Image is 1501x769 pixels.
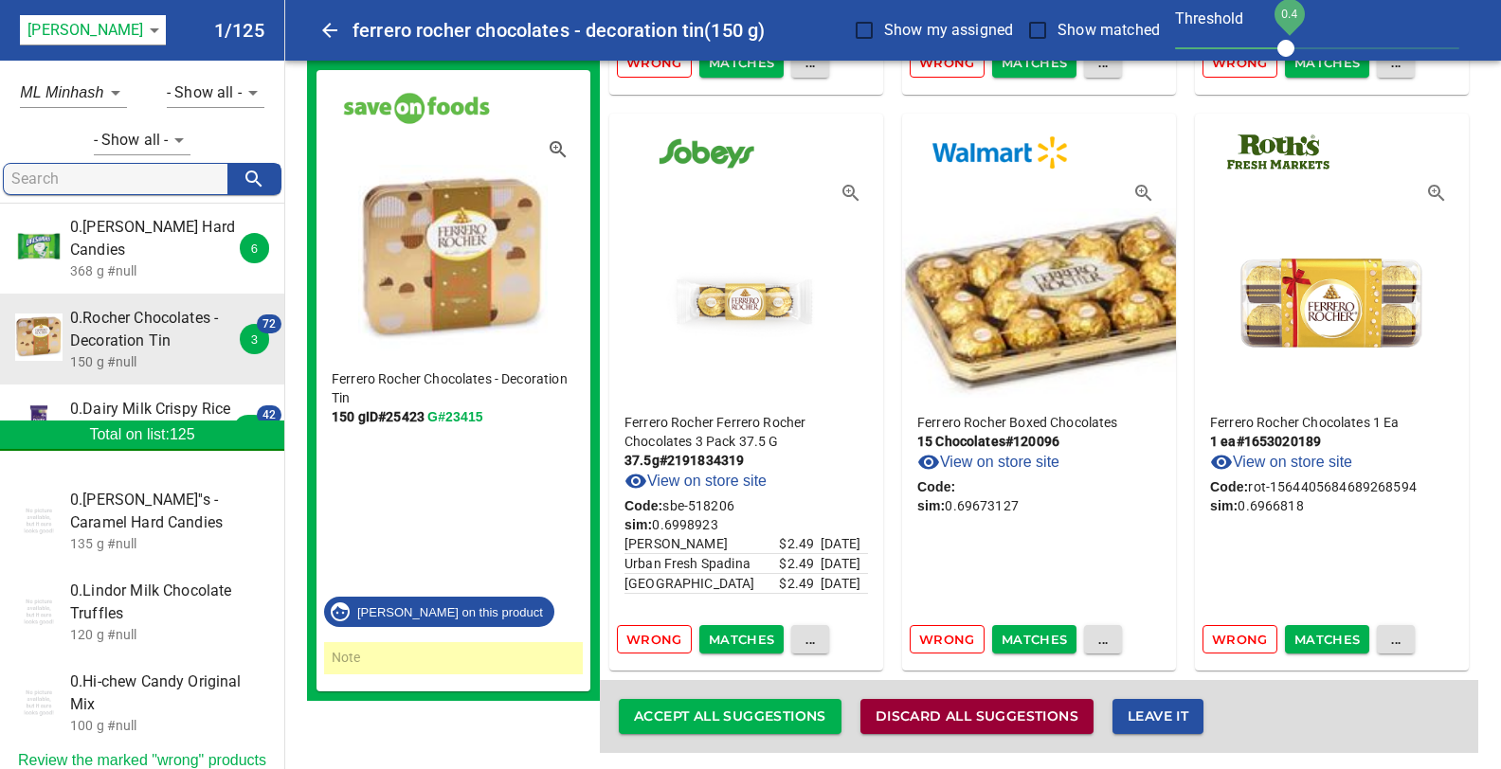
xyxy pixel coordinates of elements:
[634,705,826,728] span: Accept all suggestions
[15,679,63,726] img: hi-chew candy original mix
[257,405,281,424] span: 42
[1175,8,1459,30] p: Threshold
[624,534,779,554] td: 2451 Danforth Ave East
[821,553,868,573] td: [DATE]
[1210,413,1454,432] p: Ferrero Rocher Chocolates 1 Ea
[1084,625,1122,654] button: ...
[18,752,266,769] a: Review the marked "wrong" products
[917,498,945,513] strong: sim:
[1285,48,1370,78] button: Matches
[860,699,1094,734] button: Discard all suggestions
[791,625,829,654] button: ...
[332,644,575,672] input: Note
[1386,52,1405,74] span: ...
[15,313,63,361] img: rocher chocolates - decoration tin
[1002,629,1068,651] span: Matches
[227,164,280,194] button: search
[801,52,820,74] span: ...
[902,199,1232,398] img: rocher boxed chocolates
[624,129,792,176] img: sobeys.png
[626,629,682,651] span: Wrong
[801,629,820,651] span: ...
[427,409,483,424] a: G#23415
[919,629,975,651] span: Wrong
[917,432,1161,451] p: 15 Chocolates # 120096
[699,625,785,654] button: Matches
[910,48,985,78] button: Wrong
[1386,629,1405,651] span: ...
[1094,52,1112,74] span: ...
[70,489,269,534] span: 0.[PERSON_NAME]''s - Caramel Hard Candies
[353,15,855,45] h6: ferrero rocher chocolates - decoration tin (150 g)
[1210,498,1238,513] strong: sim:
[1285,625,1370,654] button: Matches
[20,84,103,100] em: ML Minhash
[1210,479,1248,494] b: Code:
[358,155,548,354] img: rocher chocolates - decoration tin
[651,199,841,398] img: ferrero rocher chocolates 3 pack 37.5 g
[992,625,1077,654] button: Matches
[1084,48,1122,78] button: ...
[624,496,868,515] p: sbe-518206
[1377,48,1415,78] button: ...
[624,573,779,593] td: 11700 Yonge Street
[917,496,1161,515] p: 0.69673127
[1203,625,1277,654] button: Wrong
[1237,199,1426,398] img: ferrero rocher chocolates 1 ea
[15,497,63,545] img: werther''s - caramel hard candies
[70,580,269,625] span: 0.Lindor Milk Chocolate Truffles
[1377,625,1415,654] button: ...
[15,404,63,452] img: dairy milk crispy rice chocolate bar, 90 g
[779,573,821,593] td: $ 2.49
[1203,48,1277,78] button: Wrong
[1094,629,1112,651] span: ...
[917,451,1059,474] a: View on store site
[240,332,269,347] span: 3
[1210,432,1454,451] p: 1 ea # 1653020189
[15,588,63,635] img: lindor milk chocolate truffles
[709,629,775,651] span: Matches
[699,48,785,78] button: Matches
[70,352,239,371] p: 150 g #null
[1210,496,1454,515] p: 0.6966818
[1294,629,1361,651] span: Matches
[332,85,499,133] img: save-on-foods.png
[1112,699,1203,734] button: Leave it
[624,451,868,470] p: 37.5g # 2191834319
[1281,8,1297,21] span: 0.4
[20,78,126,108] div: ML Minhash
[624,553,779,573] td: 22 Fort York Boulevard
[257,314,281,333] span: 72
[11,164,227,194] input: search
[307,8,353,53] button: Close
[1210,451,1352,474] a: View on store site
[884,19,1013,42] span: Show my assigned
[617,48,692,78] button: Wrong
[70,398,239,443] span: 0.Dairy Milk Crispy Rice Chocolate Bar, 90 G
[624,470,767,492] a: View on store site
[20,15,166,45] div: [PERSON_NAME]
[346,605,554,619] span: [PERSON_NAME] on this product
[617,625,692,654] button: Wrong
[1210,477,1454,496] p: rot-1564405684689268594
[917,413,1161,432] p: Ferrero Rocher Boxed Chocolates
[919,52,975,74] span: Wrong
[70,671,269,716] span: 0.Hi-chew Candy Original Mix
[917,129,1085,176] img: walmart.png
[709,52,775,74] span: Matches
[624,413,868,451] p: Ferrero Rocher Ferrero Rocher Chocolates 3 Pack 37.5 G
[1058,19,1160,42] span: Show matched
[910,625,985,654] button: Wrong
[15,223,63,270] img: wint-o-green hard candies
[821,534,868,554] td: [DATE]
[624,517,652,532] strong: sim:
[240,241,269,256] span: 6
[624,515,868,534] p: 0.6998923
[626,52,682,74] span: Wrong
[624,498,662,513] b: Code:
[1128,705,1188,728] span: Leave it
[70,534,269,553] p: 135 g #null
[332,369,575,407] p: Ferrero Rocher Chocolates - Decoration Tin
[1212,629,1268,651] span: Wrong
[70,216,239,261] span: 0.[PERSON_NAME] Hard Candies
